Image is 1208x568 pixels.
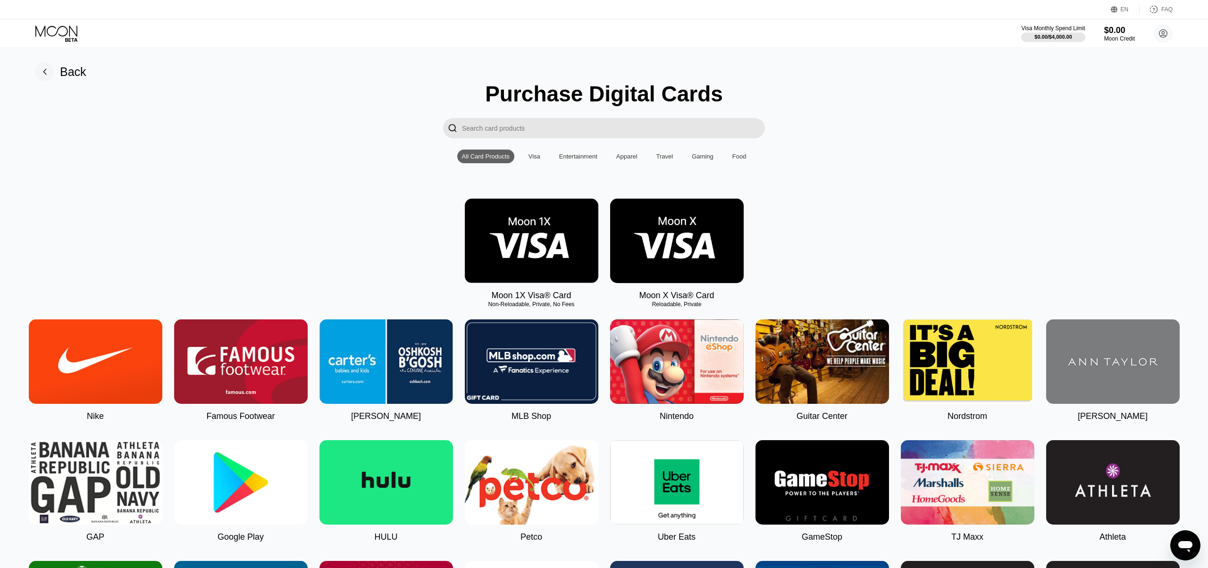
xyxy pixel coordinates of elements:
[1078,411,1148,421] div: [PERSON_NAME]
[660,411,694,421] div: Nintendo
[1021,25,1085,32] div: Visa Monthly Spend Limit
[658,532,696,542] div: Uber Eats
[802,532,842,542] div: GameStop
[1021,25,1085,42] div: Visa Monthly Spend Limit$0.00/$4,000.00
[351,411,421,421] div: [PERSON_NAME]
[1104,25,1135,35] div: $0.00
[87,411,104,421] div: Nike
[1034,34,1072,40] div: $0.00 / $4,000.00
[465,301,598,308] div: Non-Reloadable, Private, No Fees
[656,153,673,160] div: Travel
[443,118,462,138] div: 
[687,150,718,163] div: Gaming
[559,153,597,160] div: Entertainment
[35,62,86,81] div: Back
[1170,530,1200,560] iframe: Button to launch messaging window
[462,118,765,138] input: Search card products
[616,153,638,160] div: Apparel
[554,150,602,163] div: Entertainment
[520,532,542,542] div: Petco
[1104,35,1135,42] div: Moon Credit
[60,65,86,79] div: Back
[512,411,551,421] div: MLB Shop
[1104,25,1135,42] div: $0.00Moon Credit
[462,153,510,160] div: All Card Products
[1161,6,1173,13] div: FAQ
[951,532,983,542] div: TJ Maxx
[732,153,747,160] div: Food
[86,532,104,542] div: GAP
[948,411,987,421] div: Nordstrom
[639,291,714,301] div: Moon X Visa® Card
[457,150,514,163] div: All Card Products
[1099,532,1126,542] div: Athleta
[374,532,397,542] div: HULU
[728,150,751,163] div: Food
[797,411,847,421] div: Guitar Center
[610,301,744,308] div: Reloadable, Private
[652,150,678,163] div: Travel
[218,532,264,542] div: Google Play
[524,150,545,163] div: Visa
[206,411,275,421] div: Famous Footwear
[1140,5,1173,14] div: FAQ
[528,153,540,160] div: Visa
[612,150,642,163] div: Apparel
[1111,5,1140,14] div: EN
[485,81,723,107] div: Purchase Digital Cards
[1121,6,1129,13] div: EN
[448,123,457,134] div: 
[491,291,571,301] div: Moon 1X Visa® Card
[692,153,713,160] div: Gaming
